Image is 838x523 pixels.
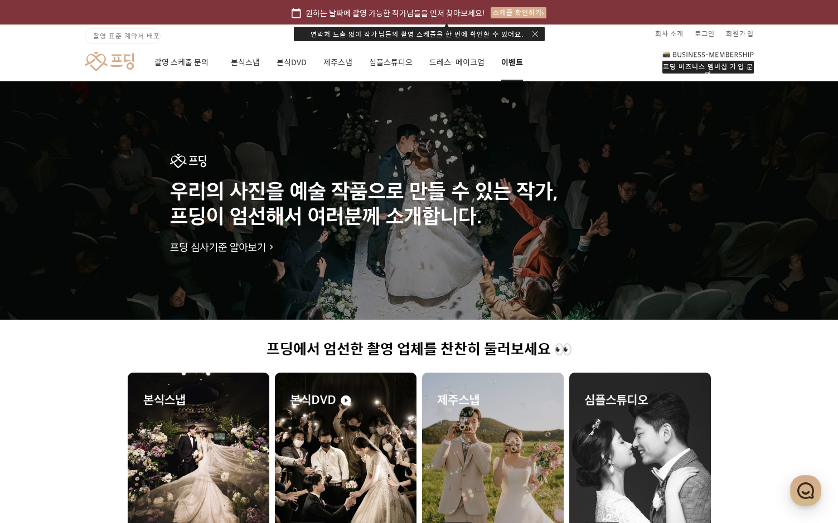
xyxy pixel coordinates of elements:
a: 제주스냅 [323,43,352,81]
span: 촬영 표준 계약서 배포 [93,31,160,41]
div: 프딩 비즈니스 멤버십 가입 문의 [662,61,754,74]
a: 프딩 비즈니스 멤버십 가입 문의 [662,50,754,74]
a: 본식DVD [277,43,307,81]
a: 설정 [144,353,214,381]
div: 연락처 노출 없이 작가님들의 촬영 스케줄을 한 번에 확인할 수 있어요. [294,27,545,41]
span: 대화 [102,370,115,379]
span: 홈 [35,370,42,379]
a: 대화 [74,353,144,381]
span: 원하는 날짜에 촬영 가능한 작가님들을 먼저 찾아보세요! [306,7,485,19]
a: 심플스튜디오 [369,43,413,81]
a: 로그인 [695,25,715,42]
a: 이벤트 [501,43,523,81]
a: 드레스·메이크업 [429,43,485,81]
a: 회사 소개 [655,25,684,42]
div: 스케줄 확인하기 [491,7,546,18]
a: 본식스냅 [231,43,260,81]
h1: 프딩에서 엄선한 촬영 업체를 찬찬히 둘러보세요 👀 [128,341,711,358]
a: 회원가입 [726,25,754,42]
a: 촬영 스케줄 문의 [154,43,214,81]
span: 설정 [172,370,186,379]
a: 홈 [3,353,74,381]
a: 촬영 표준 계약서 배포 [85,28,161,44]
